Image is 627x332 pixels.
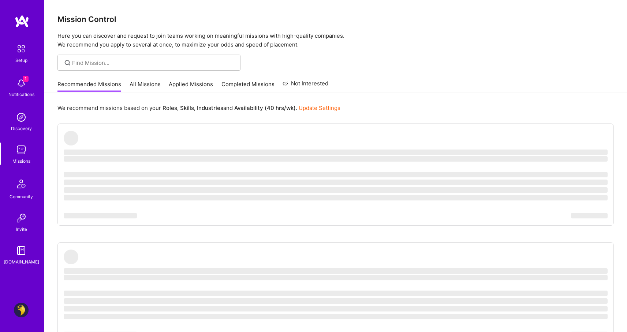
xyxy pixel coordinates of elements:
[14,243,29,258] img: guide book
[57,32,614,49] p: Here you can discover and request to join teams working on meaningful missions with high-quality ...
[11,125,32,132] div: Discovery
[234,104,296,111] b: Availability (40 hrs/wk)
[14,110,29,125] img: discovery
[14,41,29,56] img: setup
[15,56,27,64] div: Setup
[4,258,39,266] div: [DOMAIN_NAME]
[14,76,29,91] img: bell
[14,303,29,317] img: User Avatar
[10,193,33,200] div: Community
[57,80,121,92] a: Recommended Missions
[14,211,29,225] img: Invite
[15,15,29,28] img: logo
[23,76,29,82] span: 1
[72,59,235,67] input: Find Mission...
[57,104,340,112] p: We recommend missions based on your , , and .
[221,80,275,92] a: Completed Missions
[299,104,340,111] a: Update Settings
[197,104,223,111] b: Industries
[8,91,34,98] div: Notifications
[63,59,72,67] i: icon SearchGrey
[12,157,30,165] div: Missions
[163,104,177,111] b: Roles
[12,303,30,317] a: User Avatar
[14,143,29,157] img: teamwork
[16,225,27,233] div: Invite
[180,104,194,111] b: Skills
[169,80,213,92] a: Applied Missions
[130,80,161,92] a: All Missions
[283,79,328,92] a: Not Interested
[57,15,614,24] h3: Mission Control
[12,175,30,193] img: Community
